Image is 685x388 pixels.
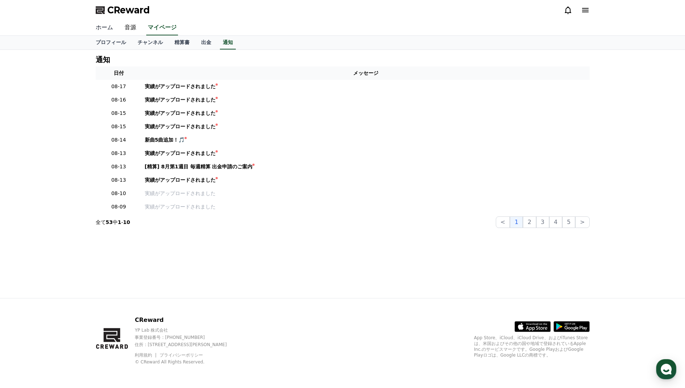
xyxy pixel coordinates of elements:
div: 実績がアップロードされました [145,123,216,130]
span: Settings [107,240,125,246]
a: ホーム [90,20,119,35]
th: メッセージ [142,66,590,80]
a: マイページ [146,20,178,35]
button: > [575,216,589,228]
div: 実績がアップロードされました [145,109,216,117]
button: 4 [549,216,562,228]
button: 5 [562,216,575,228]
button: 2 [523,216,536,228]
a: 新曲5曲追加！🎵 [145,136,587,144]
div: 実績がアップロードされました [145,96,216,104]
a: 通知 [220,36,236,49]
p: 住所 : [STREET_ADDRESS][PERSON_NAME] [135,342,239,348]
a: Home [2,229,48,247]
p: 08-14 [99,136,139,144]
a: 出金 [195,36,217,49]
p: 事業登録番号 : [PHONE_NUMBER] [135,335,239,340]
a: 音源 [119,20,142,35]
p: 08-13 [99,176,139,184]
a: 実績がアップロードされました [145,176,587,184]
p: CReward [135,316,239,324]
a: チャンネル [132,36,169,49]
strong: 10 [123,219,130,225]
a: 実績がアップロードされました [145,123,587,130]
span: Home [18,240,31,246]
a: プライバシーポリシー [160,353,203,358]
a: 実績がアップロードされました [145,109,587,117]
a: CReward [96,4,150,16]
p: 08-16 [99,96,139,104]
p: 08-15 [99,123,139,130]
strong: 1 [118,219,121,225]
p: 08-09 [99,203,139,211]
a: プロフィール [90,36,132,49]
p: App Store、iCloud、iCloud Drive、およびiTunes Storeは、米国およびその他の国や地域で登録されているApple Inc.のサービスマークです。Google P... [474,335,590,358]
button: < [496,216,510,228]
a: [精算] 8月第1週目 毎週精算 出金申請のご案内 [145,163,587,171]
p: YP Lab 株式会社 [135,327,239,333]
a: 実績がアップロードされました [145,83,587,90]
button: 1 [510,216,523,228]
a: 利用規約 [135,353,157,358]
h4: 通知 [96,56,110,64]
p: 08-13 [99,150,139,157]
p: 08-13 [99,163,139,171]
p: 全て 中 - [96,219,130,226]
div: 新曲5曲追加！🎵 [145,136,185,144]
div: [精算] 8月第1週目 毎週精算 出金申請のご案内 [145,163,253,171]
div: 実績がアップロードされました [145,83,216,90]
a: 精算書 [169,36,195,49]
div: 実績がアップロードされました [145,176,216,184]
p: 08-17 [99,83,139,90]
a: 実績がアップロードされました [145,190,587,197]
strong: 53 [106,219,113,225]
a: 実績がアップロードされました [145,96,587,104]
span: CReward [107,4,150,16]
p: © CReward All Rights Reserved. [135,359,239,365]
button: 3 [536,216,549,228]
a: Messages [48,229,93,247]
p: 08-15 [99,109,139,117]
div: 実績がアップロードされました [145,150,216,157]
a: Settings [93,229,139,247]
p: 08-10 [99,190,139,197]
a: 実績がアップロードされました [145,203,587,211]
span: Messages [60,240,81,246]
a: 実績がアップロードされました [145,150,587,157]
th: 日付 [96,66,142,80]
